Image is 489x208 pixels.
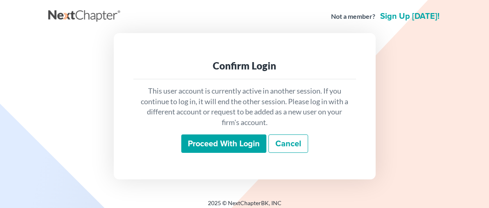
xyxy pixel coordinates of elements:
[331,12,375,21] strong: Not a member?
[140,59,349,72] div: Confirm Login
[140,86,349,128] p: This user account is currently active in another session. If you continue to log in, it will end ...
[181,134,266,153] input: Proceed with login
[379,12,441,20] a: Sign up [DATE]!
[268,134,308,153] a: Cancel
